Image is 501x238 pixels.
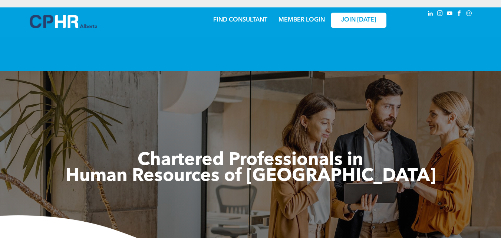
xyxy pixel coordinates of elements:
[455,9,464,19] a: facebook
[66,167,436,185] span: Human Resources of [GEOGRAPHIC_DATA]
[341,17,376,24] span: JOIN [DATE]
[213,17,267,23] a: FIND CONSULTANT
[278,17,325,23] a: MEMBER LOGIN
[426,9,435,19] a: linkedin
[436,9,444,19] a: instagram
[30,15,97,28] img: A blue and white logo for cp alberta
[446,9,454,19] a: youtube
[138,151,363,169] span: Chartered Professionals in
[465,9,473,19] a: Social network
[331,13,386,28] a: JOIN [DATE]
